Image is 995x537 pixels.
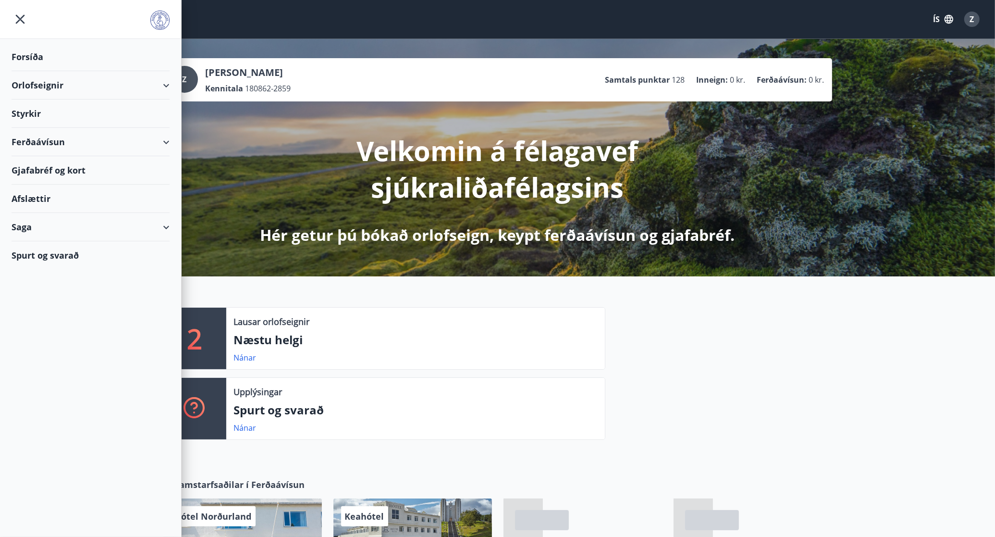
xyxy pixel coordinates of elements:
[12,241,170,269] div: Spurt og svarað
[12,185,170,213] div: Afslættir
[150,11,170,30] img: union_logo
[244,132,751,205] p: Velkomin á félagavef sjúkraliðafélagsins
[12,213,170,241] div: Saga
[12,11,29,28] button: menu
[234,402,597,418] p: Spurt og svarað
[12,128,170,156] div: Ferðaávísun
[672,75,685,85] span: 128
[175,511,252,522] span: Hótel Norðurland
[12,156,170,185] div: Gjafabréf og kort
[960,8,983,31] button: Z
[234,315,310,328] p: Lausar orlofseignir
[234,423,257,433] a: Nánar
[234,332,597,348] p: Næstu helgi
[730,75,746,85] span: 0 kr.
[260,225,735,246] p: Hér getur þú bókað orlofseign, keypt ferðaávísun og gjafabréf.
[809,75,824,85] span: 0 kr.
[187,320,203,357] p: 2
[757,75,807,85] p: Ferðaávísun :
[12,43,170,71] div: Forsíða
[970,14,974,25] span: Z
[12,100,170,128] div: Styrkir
[697,75,728,85] p: Inneign :
[234,352,257,363] a: Nánar
[928,11,958,28] button: ÍS
[206,66,291,79] p: [PERSON_NAME]
[234,386,283,398] p: Upplýsingar
[175,478,305,491] span: Samstarfsaðilar í Ferðaávísun
[206,83,244,94] p: Kennitala
[182,74,186,85] span: Z
[605,75,670,85] p: Samtals punktar
[12,71,170,100] div: Orlofseignir
[345,511,384,522] span: Keahótel
[246,83,291,94] span: 180862-2859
